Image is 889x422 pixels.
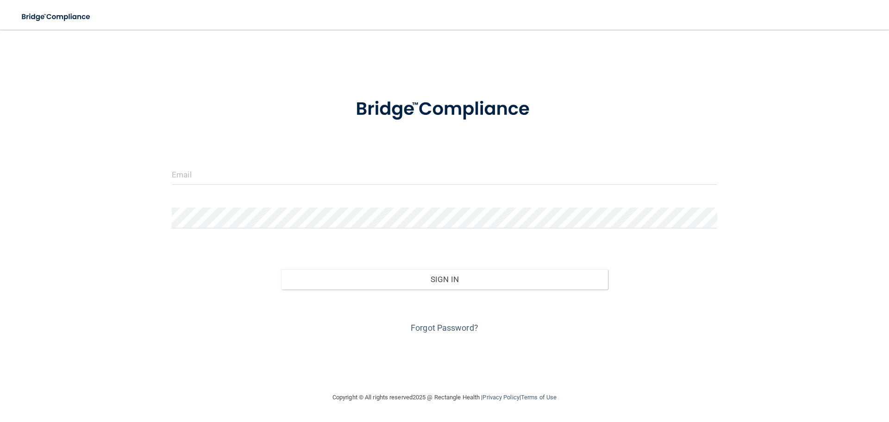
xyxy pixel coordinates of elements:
[14,7,99,26] img: bridge_compliance_login_screen.278c3ca4.svg
[482,394,519,401] a: Privacy Policy
[281,269,608,290] button: Sign In
[275,383,614,412] div: Copyright © All rights reserved 2025 @ Rectangle Health | |
[337,85,552,133] img: bridge_compliance_login_screen.278c3ca4.svg
[521,394,557,401] a: Terms of Use
[172,164,717,185] input: Email
[411,323,478,333] a: Forgot Password?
